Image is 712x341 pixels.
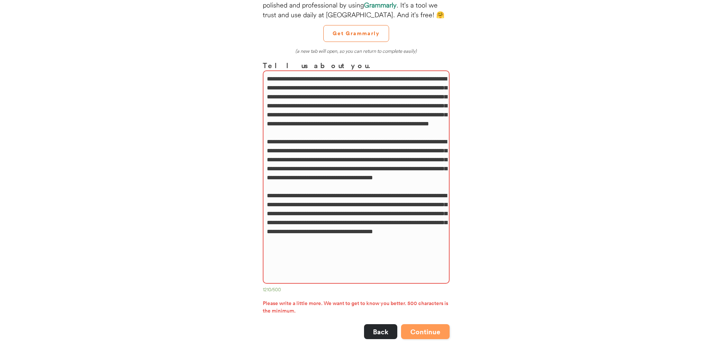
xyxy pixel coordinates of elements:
button: Get Grammarly [323,25,389,42]
em: (a new tab will open, so you can return to complete easily) [295,48,417,54]
div: Please write a little more. We want to get to know you better. 500 characters is the minimum. [263,300,450,317]
div: 1210/500 [263,287,450,294]
button: Continue [401,324,450,339]
strong: Grammarly [364,1,397,9]
h3: Tell us about you. [263,60,450,71]
button: Back [364,324,397,339]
